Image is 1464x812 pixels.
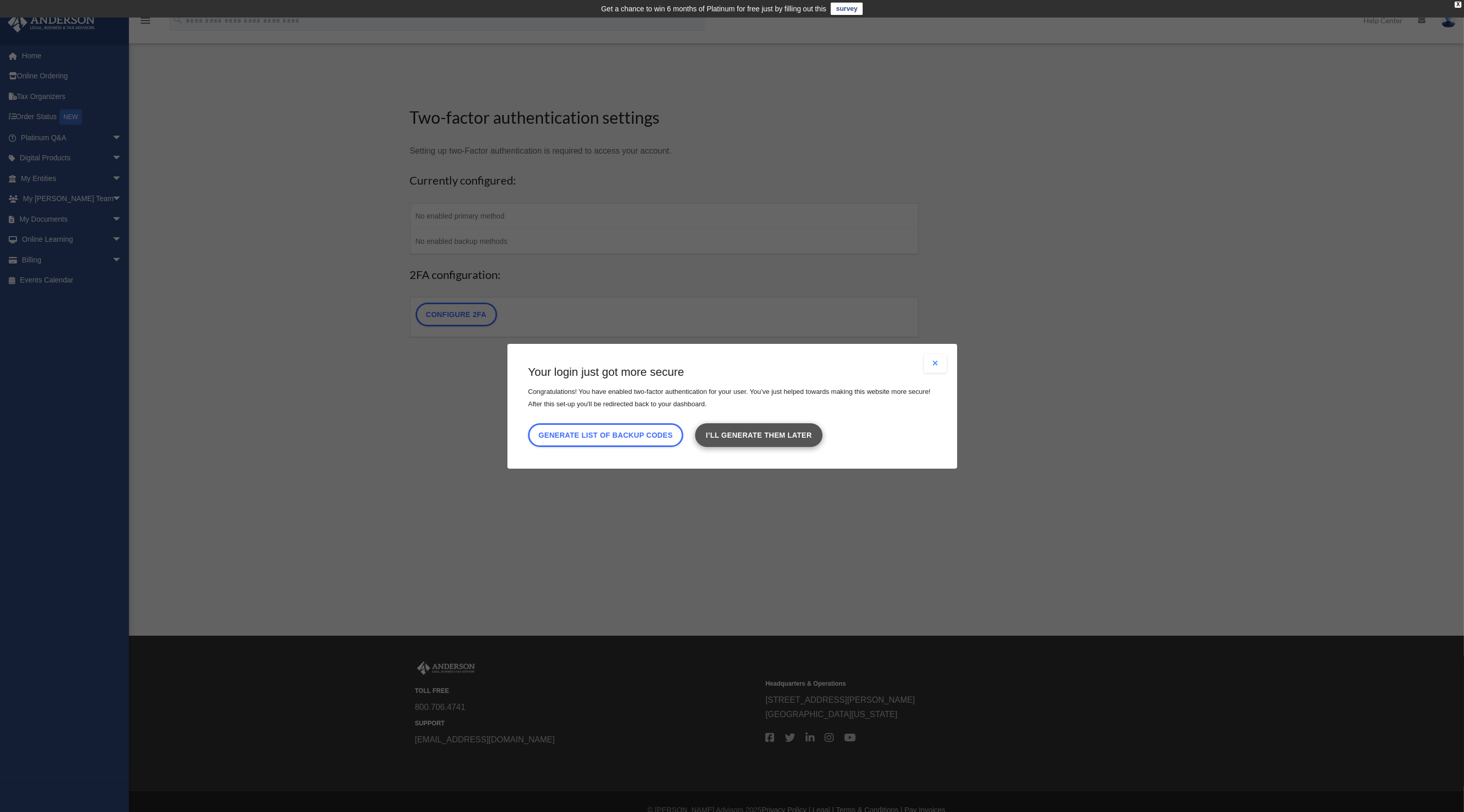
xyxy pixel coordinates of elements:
div: close [1455,2,1461,8]
p: Congratulations! You have enabled two-factor authentication for your user. You’ve just helped tow... [528,385,936,410]
button: Close modal [924,354,947,373]
button: Generate list of backup codes [528,423,683,446]
div: Get a chance to win 6 months of Platinum for free just by filling out this [601,3,827,15]
a: survey [831,3,863,15]
a: I’ll generate them later [695,423,822,446]
h3: Your login just got more secure [528,364,936,380]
